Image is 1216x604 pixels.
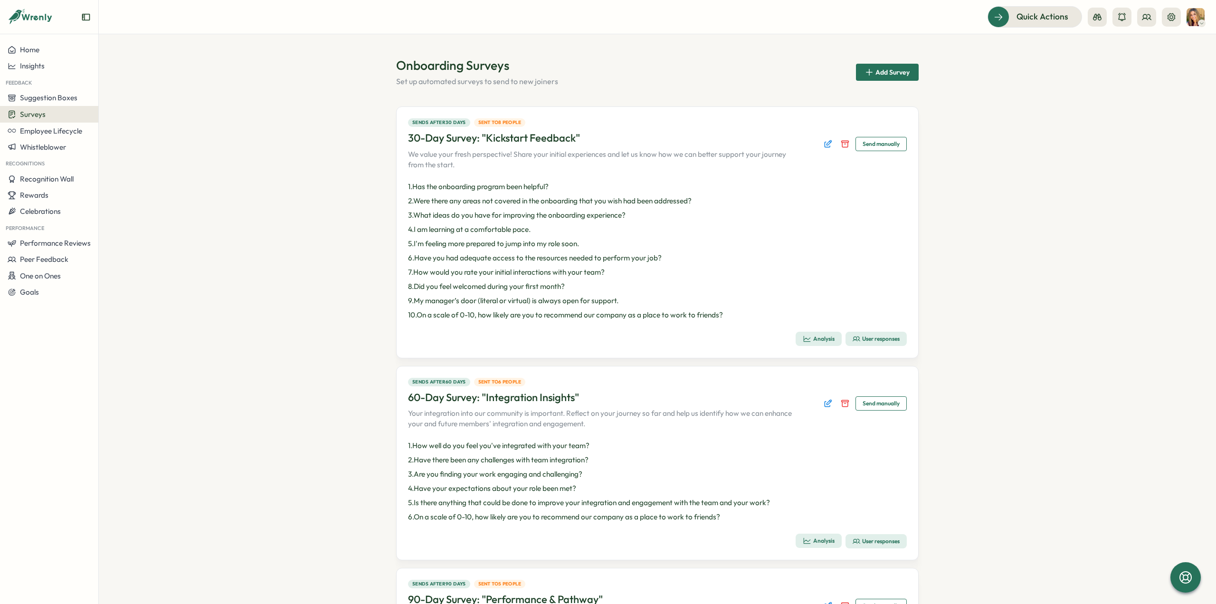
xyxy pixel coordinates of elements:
[20,174,74,183] span: Recognition Wall
[408,310,907,320] p: 10 . On a scale of 0-10, how likely are you to recommend our company as a place to work to friends?
[20,110,46,119] span: Surveys
[408,441,907,451] p: 1 . How well do you feel you've integrated with your team?
[20,191,48,200] span: Rewards
[396,57,558,74] h1: Onboarding Surveys
[855,396,907,411] button: Send manually
[821,137,835,151] button: Edit survey
[408,408,802,429] p: Your integration into our community is important. Reflect on your journey so far and help us iden...
[408,196,907,206] p: 2 . Were there any areas not covered in the onboarding that you wish had been addressed?
[408,281,907,292] p: 8 . Did you feel welcomed during your first month?
[845,332,907,346] button: User responses
[408,182,907,192] p: 1 . Has the onboarding program been helpful?
[20,207,61,216] span: Celebrations
[803,537,835,545] div: Analysis
[853,537,900,545] div: User responses
[20,45,39,54] span: Home
[863,137,900,151] span: Send manually
[408,498,907,508] p: 5 . Is there anything that could be done to improve your integration and engagement with the team...
[988,6,1082,27] button: Quick Actions
[412,378,466,386] span: Sends after 60 days
[875,69,910,76] span: Add Survey
[20,61,45,70] span: Insights
[856,64,919,81] button: Add Survey
[412,580,466,588] span: Sends after 90 days
[855,137,907,151] button: Send manually
[20,288,39,297] span: Goals
[803,335,835,343] div: Analysis
[796,332,842,346] button: Analysis
[821,397,835,410] button: Edit survey
[20,143,66,152] span: Whistleblower
[478,580,522,588] span: Sent to 5 people
[408,253,907,263] p: 6 . Have you had adequate access to the resources needed to perform your job?
[845,534,907,548] button: User responses
[863,397,900,410] span: Send manually
[408,239,907,249] p: 5 . I'm feeling more prepared to jump into my role soon.
[20,126,82,135] span: Employee Lifecycle
[81,12,91,22] button: Expand sidebar
[408,483,907,494] p: 4 . Have your expectations about your role been met?
[408,296,907,306] p: 9 . My manager’s door (literal or virtual) is always open for support.
[408,267,907,278] p: 7 . How would you rate your initial interactions with your team?
[408,455,907,465] p: 2 . Have there been any challenges with team integration?
[408,512,907,522] p: 6 . On a scale of 0-10, how likely are you to recommend our company as a place to work to friends?
[408,149,802,170] p: We value your fresh perspective! Share your initial experiences and let us know how we can better...
[1187,8,1205,26] img: Tarin O'Neill
[20,239,91,248] span: Performance Reviews
[20,93,77,102] span: Suggestion Boxes
[796,534,842,548] button: Analysis
[412,119,466,126] span: Sends after 30 days
[478,378,522,386] span: Sent to 6 people
[408,469,907,479] p: 3 . Are you finding your work engaging and challenging?
[20,271,61,280] span: One on Ones
[408,224,907,235] p: 4 . I am learning at a comfortable pace.
[408,131,580,145] h3: 30-Day Survey: "Kickstart Feedback"
[408,210,907,221] p: 3 . What ideas do you have for improving the onboarding experience?
[396,76,558,87] p: Set up automated surveys to send to new joiners
[838,397,852,410] button: Disable survey
[20,255,68,264] span: Peer Feedback
[408,390,579,405] h3: 60-Day Survey: "Integration Insights"
[1016,10,1068,23] span: Quick Actions
[838,137,852,151] button: Disable survey
[478,119,522,126] span: Sent to 8 people
[853,335,900,343] div: User responses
